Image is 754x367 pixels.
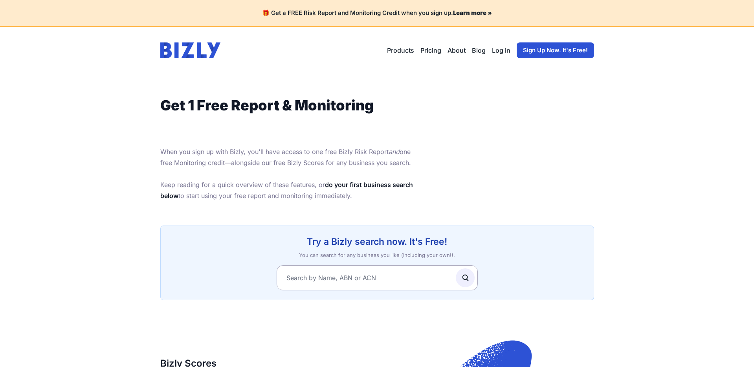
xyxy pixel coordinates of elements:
button: Products [387,46,414,55]
a: Pricing [420,46,441,55]
h3: Try a Bizly search now. It's Free! [170,235,584,248]
a: Blog [472,46,486,55]
p: You can search for any business you like (including your own!). [170,251,584,259]
p: When you sign up with Bizly, you'll have access to one free Bizly Risk Report one free Monitoring... [160,146,416,201]
input: Search by Name, ABN or ACN [277,265,478,290]
a: Log in [492,46,510,55]
strong: do your first business search below [160,181,413,200]
h4: 🎁 Get a FREE Risk Report and Monitoring Credit when you sign up. [9,9,745,17]
a: Sign Up Now. It's Free! [517,42,594,58]
h1: Get 1 Free Report & Monitoring [160,97,416,113]
a: Learn more » [453,9,492,17]
a: About [448,46,466,55]
em: and [389,148,400,156]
